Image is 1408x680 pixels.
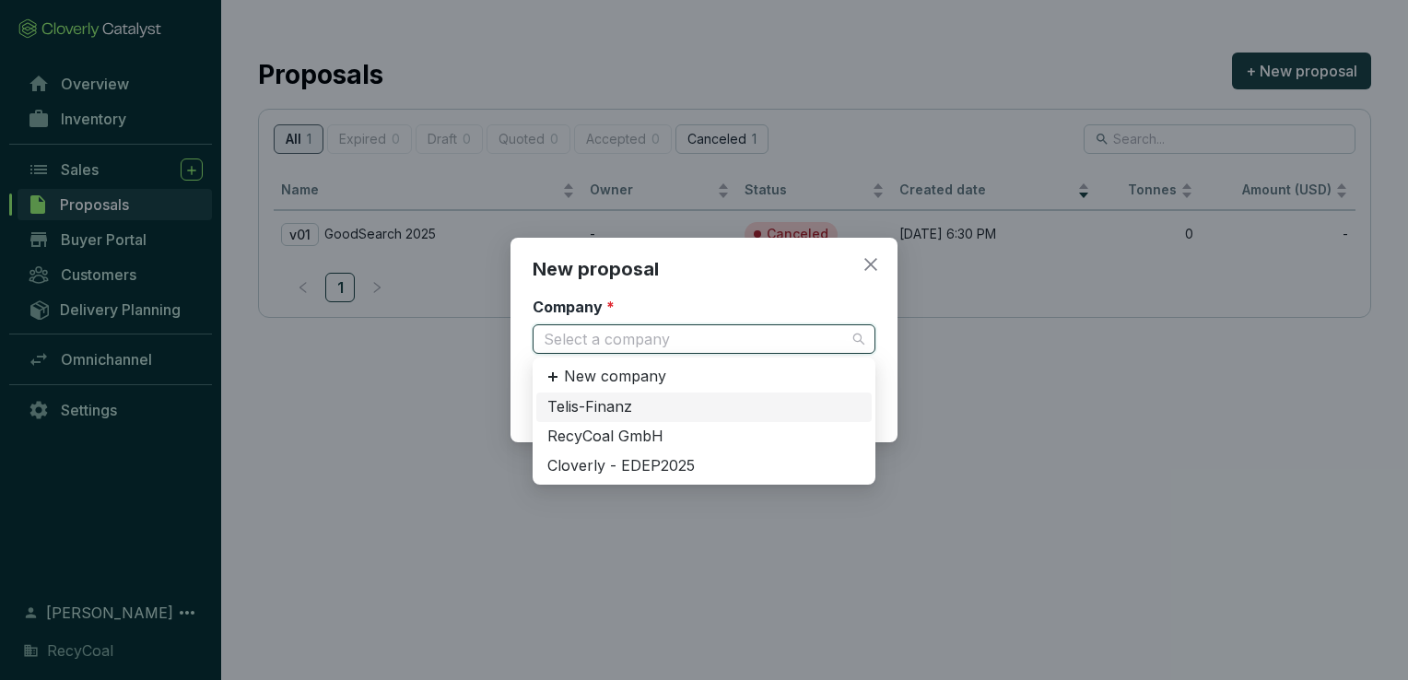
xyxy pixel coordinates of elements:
div: RecyCoal GmbH [547,427,861,447]
button: Close [856,250,886,279]
div: Cloverly - EDEP2025 [536,451,872,481]
span: Close [856,256,886,273]
div: Telis-Finanz [547,397,861,417]
span: close [862,256,879,273]
label: Company [533,297,615,317]
h2: New proposal [533,256,875,282]
p: New company [564,367,666,387]
div: Cloverly - EDEP2025 [547,456,861,476]
div: New company [536,361,872,393]
div: RecyCoal GmbH [536,422,872,451]
div: Telis-Finanz [536,393,872,422]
